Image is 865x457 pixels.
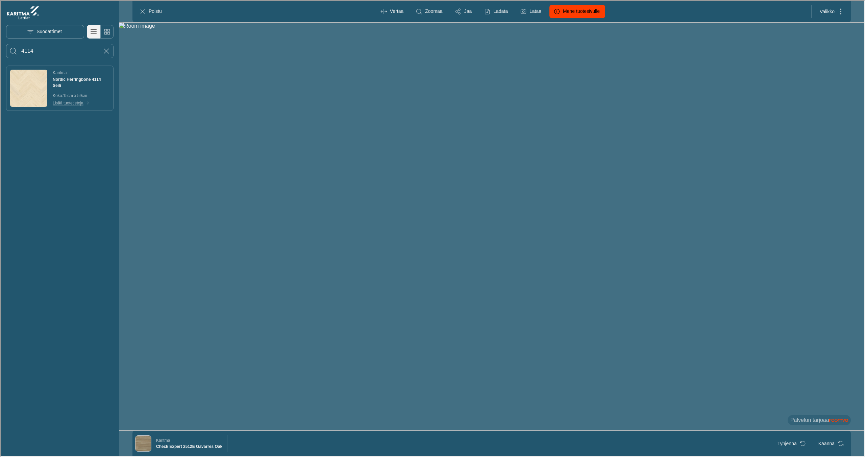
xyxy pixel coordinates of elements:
p: Karitma [52,69,66,75]
p: 15cm x 59cm [63,92,86,98]
div: See Nordic Herringbone 4114 Seili in the room [5,65,113,110]
p: Lisää tuotetietoja [52,99,83,105]
p: Vertaa [389,7,403,14]
button: Rotate Surface [812,436,847,450]
p: Poistu [148,7,161,14]
input: Enter products to search for [21,45,98,56]
button: Enter compare mode [376,4,408,18]
button: Search for products [6,44,19,57]
button: More actions [814,4,847,18]
button: Poistu [134,4,167,18]
button: Jaa [450,4,477,18]
button: Lisää tuotetietoja [52,99,109,106]
p: Karitma [155,437,169,443]
button: Lataa kuva huoneestasi [515,4,546,18]
button: Reset product [771,436,810,450]
button: Cancel search [99,44,113,57]
p: Koko : [52,92,63,98]
button: Vaihda pelkistettyyn näkymään [99,24,113,38]
img: Room image [118,22,864,430]
div: Product List Mode Selector [86,24,113,38]
button: Show details for Check Expert 2512E Gavarres Oak [153,435,224,451]
div: Visualisoinnista vastaa Roomvo. [790,416,847,423]
h4: Nordic Herringbone 4114 Seili [52,76,109,88]
p: Ladata [493,7,507,14]
a: Siirry myyjän Karitma verkkosivustolle. [5,5,39,19]
p: Suodattimet [36,28,61,34]
button: Zoom room image [411,4,447,18]
h6: Check Expert 2512E Gavarres Oak [155,443,222,449]
button: Mene tuotesivulle [549,4,604,18]
p: Jaa [464,7,471,14]
label: Lataa [529,7,541,14]
img: Logo representing Karitma. [5,5,39,19]
button: Ladata [479,4,513,18]
button: Open the filters menu [5,24,83,38]
img: Check Expert 2512E Gavarres Oak [135,435,150,451]
p: Zoomaa [424,7,442,14]
p: Palvelun tarjoaa [790,416,847,423]
img: Nordic Herringbone 4114 Seili. Link opens in a new window. [9,69,47,106]
p: Mene tuotesivulle [562,7,599,14]
button: Vaihda tietonäkymään [86,24,100,38]
img: roomvo_wordmark.svg [829,418,847,421]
